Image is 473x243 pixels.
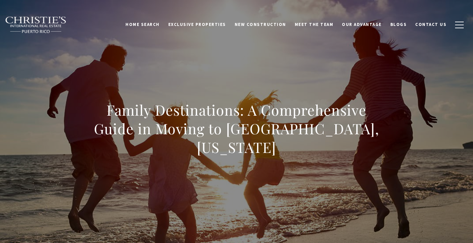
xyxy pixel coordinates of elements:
h1: Family Destinations: A Comprehensive Guide in Moving to [GEOGRAPHIC_DATA], [US_STATE] [90,101,383,157]
a: Home Search [121,18,164,31]
span: Our Advantage [342,22,382,27]
a: Meet the Team [290,18,338,31]
span: Exclusive Properties [168,22,226,27]
span: Blogs [390,22,407,27]
a: Exclusive Properties [164,18,230,31]
span: New Construction [235,22,286,27]
img: Christie's International Real Estate black text logo [5,16,67,34]
a: Blogs [386,18,411,31]
a: Our Advantage [338,18,386,31]
a: New Construction [230,18,290,31]
span: Contact Us [415,22,446,27]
